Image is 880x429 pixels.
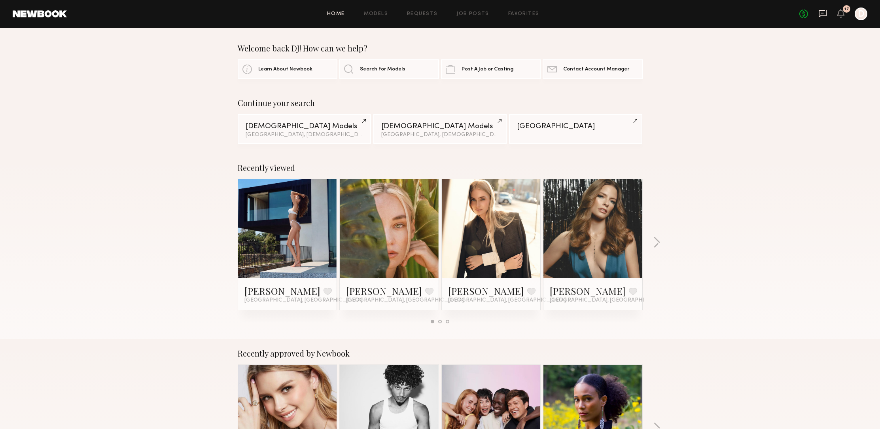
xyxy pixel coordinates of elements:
[238,114,371,144] a: [DEMOGRAPHIC_DATA] Models[GEOGRAPHIC_DATA], [DEMOGRAPHIC_DATA] / [DEMOGRAPHIC_DATA]
[448,297,566,304] span: [GEOGRAPHIC_DATA], [GEOGRAPHIC_DATA]
[360,67,405,72] span: Search For Models
[517,123,634,130] div: [GEOGRAPHIC_DATA]
[441,59,541,79] a: Post A Job or Casting
[456,11,489,17] a: Job Posts
[346,297,464,304] span: [GEOGRAPHIC_DATA], [GEOGRAPHIC_DATA]
[244,297,362,304] span: [GEOGRAPHIC_DATA], [GEOGRAPHIC_DATA]
[373,114,507,144] a: [DEMOGRAPHIC_DATA] Models[GEOGRAPHIC_DATA], [DEMOGRAPHIC_DATA] / [DEMOGRAPHIC_DATA]
[238,59,337,79] a: Learn About Newbook
[327,11,345,17] a: Home
[844,7,849,11] div: 17
[855,8,867,20] a: D
[238,163,643,173] div: Recently viewed
[364,11,388,17] a: Models
[448,285,524,297] a: [PERSON_NAME]
[244,285,320,297] a: [PERSON_NAME]
[246,123,363,130] div: [DEMOGRAPHIC_DATA] Models
[381,123,499,130] div: [DEMOGRAPHIC_DATA] Models
[258,67,312,72] span: Learn About Newbook
[462,67,513,72] span: Post A Job or Casting
[238,349,643,358] div: Recently approved by Newbook
[509,114,642,144] a: [GEOGRAPHIC_DATA]
[346,285,422,297] a: [PERSON_NAME]
[238,98,643,108] div: Continue your search
[508,11,539,17] a: Favorites
[238,44,643,53] div: Welcome back DJ! How can we help?
[543,59,642,79] a: Contact Account Manager
[563,67,629,72] span: Contact Account Manager
[246,132,363,138] div: [GEOGRAPHIC_DATA], [DEMOGRAPHIC_DATA] / [DEMOGRAPHIC_DATA]
[550,297,668,304] span: [GEOGRAPHIC_DATA], [GEOGRAPHIC_DATA]
[339,59,439,79] a: Search For Models
[550,285,626,297] a: [PERSON_NAME]
[407,11,437,17] a: Requests
[381,132,499,138] div: [GEOGRAPHIC_DATA], [DEMOGRAPHIC_DATA] / [DEMOGRAPHIC_DATA]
